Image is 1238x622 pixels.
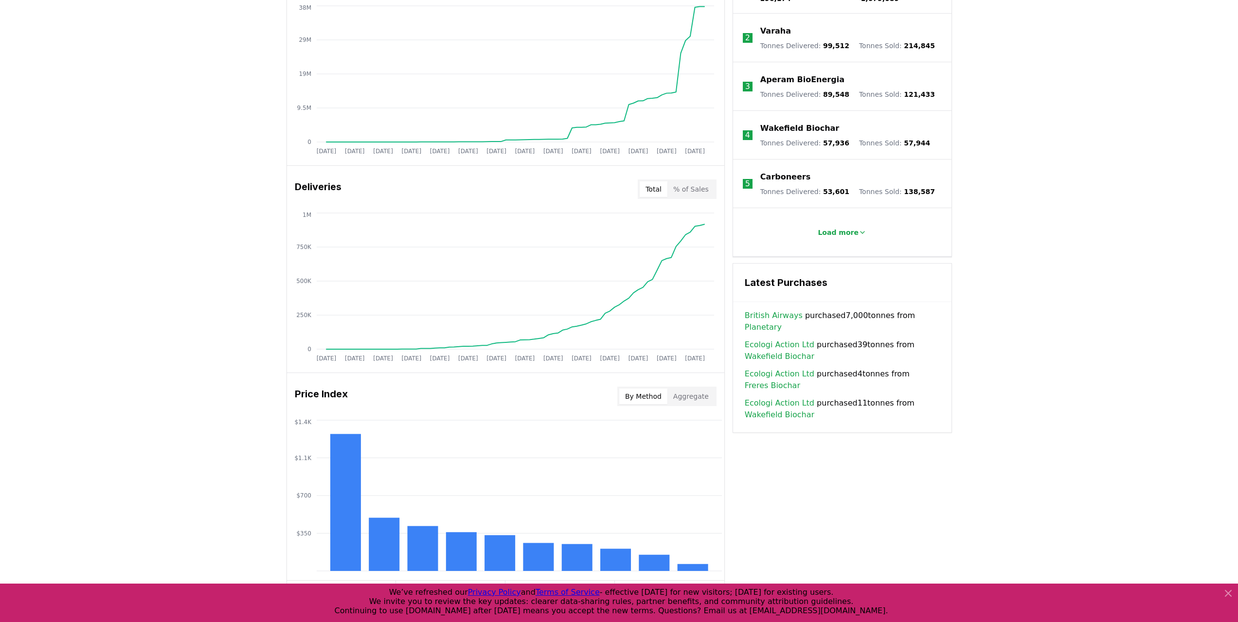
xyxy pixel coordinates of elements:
[745,368,940,391] span: purchased 4 tonnes from
[745,380,800,391] a: Freres Biochar
[297,105,311,111] tspan: 9.5M
[307,139,311,145] tspan: 0
[543,148,563,155] tspan: [DATE]
[486,355,506,362] tspan: [DATE]
[296,244,312,250] tspan: 750K
[745,339,814,351] a: Ecologi Action Ltd
[810,223,874,242] button: Load more
[296,312,312,319] tspan: 250K
[486,148,506,155] tspan: [DATE]
[760,171,810,183] a: Carboneers
[760,89,849,99] p: Tonnes Delivered :
[458,148,478,155] tspan: [DATE]
[600,148,620,155] tspan: [DATE]
[657,355,677,362] tspan: [DATE]
[745,129,750,141] p: 4
[316,148,336,155] tspan: [DATE]
[515,148,535,155] tspan: [DATE]
[685,148,705,155] tspan: [DATE]
[373,355,393,362] tspan: [DATE]
[823,139,849,147] span: 57,936
[373,148,393,155] tspan: [DATE]
[745,351,814,362] a: Wakefield Biochar
[401,355,421,362] tspan: [DATE]
[299,36,311,43] tspan: 29M
[745,81,750,92] p: 3
[745,310,940,333] span: purchased 7,000 tonnes from
[667,181,715,197] button: % of Sales
[745,321,782,333] a: Planetary
[859,187,935,196] p: Tonnes Sold :
[745,397,940,421] span: purchased 11 tonnes from
[745,178,750,190] p: 5
[316,355,336,362] tspan: [DATE]
[760,138,849,148] p: Tonnes Delivered :
[515,355,535,362] tspan: [DATE]
[745,310,803,321] a: British Airways
[823,188,849,195] span: 53,601
[296,492,311,499] tspan: $700
[600,355,620,362] tspan: [DATE]
[818,228,859,237] p: Load more
[344,148,364,155] tspan: [DATE]
[296,530,311,537] tspan: $350
[685,355,705,362] tspan: [DATE]
[859,41,935,51] p: Tonnes Sold :
[745,409,814,421] a: Wakefield Biochar
[344,355,364,362] tspan: [DATE]
[745,275,940,290] h3: Latest Purchases
[572,355,592,362] tspan: [DATE]
[823,90,849,98] span: 89,548
[294,455,312,462] tspan: $1.1K
[430,355,449,362] tspan: [DATE]
[299,71,311,77] tspan: 19M
[295,179,341,199] h3: Deliveries
[904,139,930,147] span: 57,944
[640,181,667,197] button: Total
[458,355,478,362] tspan: [DATE]
[401,148,421,155] tspan: [DATE]
[760,74,844,86] a: Aperam BioEnergia
[303,212,311,218] tspan: 1M
[294,419,312,426] tspan: $1.4K
[745,339,940,362] span: purchased 39 tonnes from
[823,42,849,50] span: 99,512
[745,368,814,380] a: Ecologi Action Ltd
[760,187,849,196] p: Tonnes Delivered :
[904,42,935,50] span: 214,845
[572,148,592,155] tspan: [DATE]
[628,355,648,362] tspan: [DATE]
[760,25,791,37] a: Varaha
[430,148,449,155] tspan: [DATE]
[657,148,677,155] tspan: [DATE]
[760,123,839,134] a: Wakefield Biochar
[299,4,311,11] tspan: 38M
[904,188,935,195] span: 138,587
[628,148,648,155] tspan: [DATE]
[619,389,667,404] button: By Method
[904,90,935,98] span: 121,433
[543,355,563,362] tspan: [DATE]
[295,387,348,406] h3: Price Index
[859,138,930,148] p: Tonnes Sold :
[307,346,311,353] tspan: 0
[745,32,750,44] p: 2
[745,397,814,409] a: Ecologi Action Ltd
[667,389,715,404] button: Aggregate
[296,278,312,284] tspan: 500K
[760,41,849,51] p: Tonnes Delivered :
[859,89,935,99] p: Tonnes Sold :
